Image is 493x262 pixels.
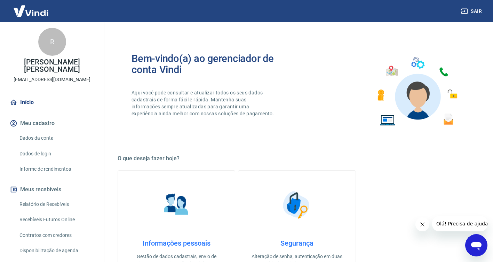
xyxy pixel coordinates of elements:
[17,228,96,242] a: Contratos com credores
[159,187,194,222] img: Informações pessoais
[17,162,96,176] a: Informe de rendimentos
[249,239,344,247] h4: Segurança
[17,213,96,227] a: Recebíveis Futuros Online
[460,5,485,18] button: Sair
[38,28,66,56] div: R
[17,244,96,258] a: Disponibilização de agenda
[17,131,96,145] a: Dados da conta
[371,53,462,130] img: Imagem de um avatar masculino com diversos icones exemplificando as funcionalidades do gerenciado...
[17,147,96,161] a: Dados de login
[8,116,96,131] button: Meu cadastro
[8,95,96,110] a: Início
[465,234,487,256] iframe: Botão para abrir a janela de mensagens
[129,239,224,247] h4: Informações pessoais
[4,5,58,10] span: Olá! Precisa de ajuda?
[132,53,297,75] h2: Bem-vindo(a) ao gerenciador de conta Vindi
[279,187,314,222] img: Segurança
[132,89,276,117] p: Aqui você pode consultar e atualizar todos os seus dados cadastrais de forma fácil e rápida. Mant...
[415,217,429,231] iframe: Fechar mensagem
[8,182,96,197] button: Meus recebíveis
[14,76,90,83] p: [EMAIL_ADDRESS][DOMAIN_NAME]
[432,216,487,231] iframe: Mensagem da empresa
[8,0,54,22] img: Vindi
[6,59,98,73] p: [PERSON_NAME] [PERSON_NAME]
[118,155,476,162] h5: O que deseja fazer hoje?
[17,197,96,211] a: Relatório de Recebíveis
